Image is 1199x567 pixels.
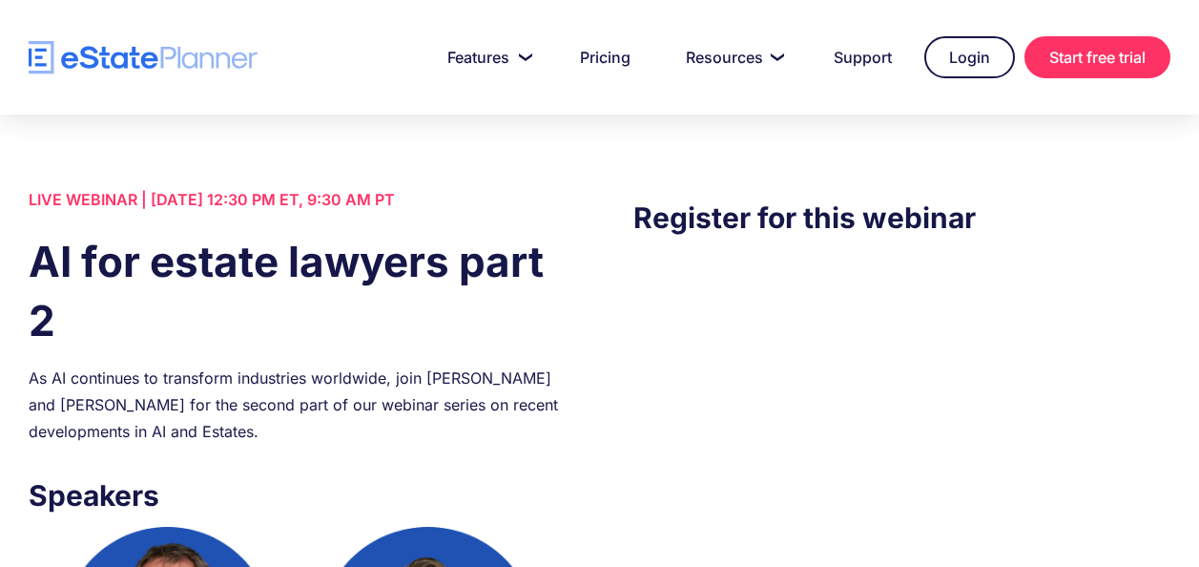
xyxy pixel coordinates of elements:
[29,186,566,213] div: LIVE WEBINAR | [DATE] 12:30 PM ET, 9:30 AM PT
[1024,36,1170,78] a: Start free trial
[424,38,548,76] a: Features
[29,365,566,445] div: As AI continues to transform industries worldwide, join [PERSON_NAME] and [PERSON_NAME] for the s...
[633,196,1170,240] h3: Register for this webinar
[924,36,1015,78] a: Login
[663,38,801,76] a: Resources
[29,232,566,350] h1: AI for estate lawyers part 2
[29,473,566,517] h3: Speakers
[557,38,653,76] a: Pricing
[811,38,915,76] a: Support
[29,41,258,74] a: home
